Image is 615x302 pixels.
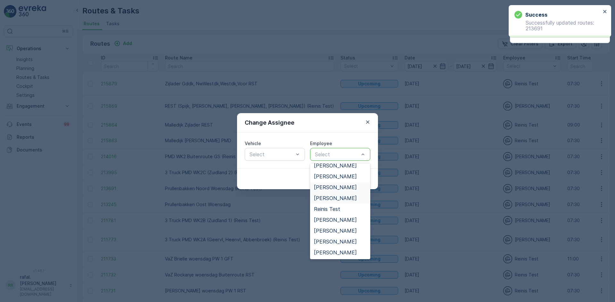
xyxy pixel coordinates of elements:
[314,174,357,179] span: [PERSON_NAME]
[314,195,357,201] span: [PERSON_NAME]
[245,141,261,146] label: Vehicle
[314,163,357,168] span: [PERSON_NAME]
[315,151,359,158] p: Select
[314,239,357,244] span: [PERSON_NAME]
[314,217,357,223] span: [PERSON_NAME]
[310,141,332,146] label: Employee
[314,250,357,255] span: [PERSON_NAME]
[314,228,357,234] span: [PERSON_NAME]
[250,151,294,158] p: Select
[525,11,547,19] h3: Success
[314,206,340,212] span: Reinis Test
[603,9,607,15] button: close
[514,20,601,31] p: Successfully updated routes: 213691
[245,118,294,127] p: Change Assignee
[314,184,357,190] span: [PERSON_NAME]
